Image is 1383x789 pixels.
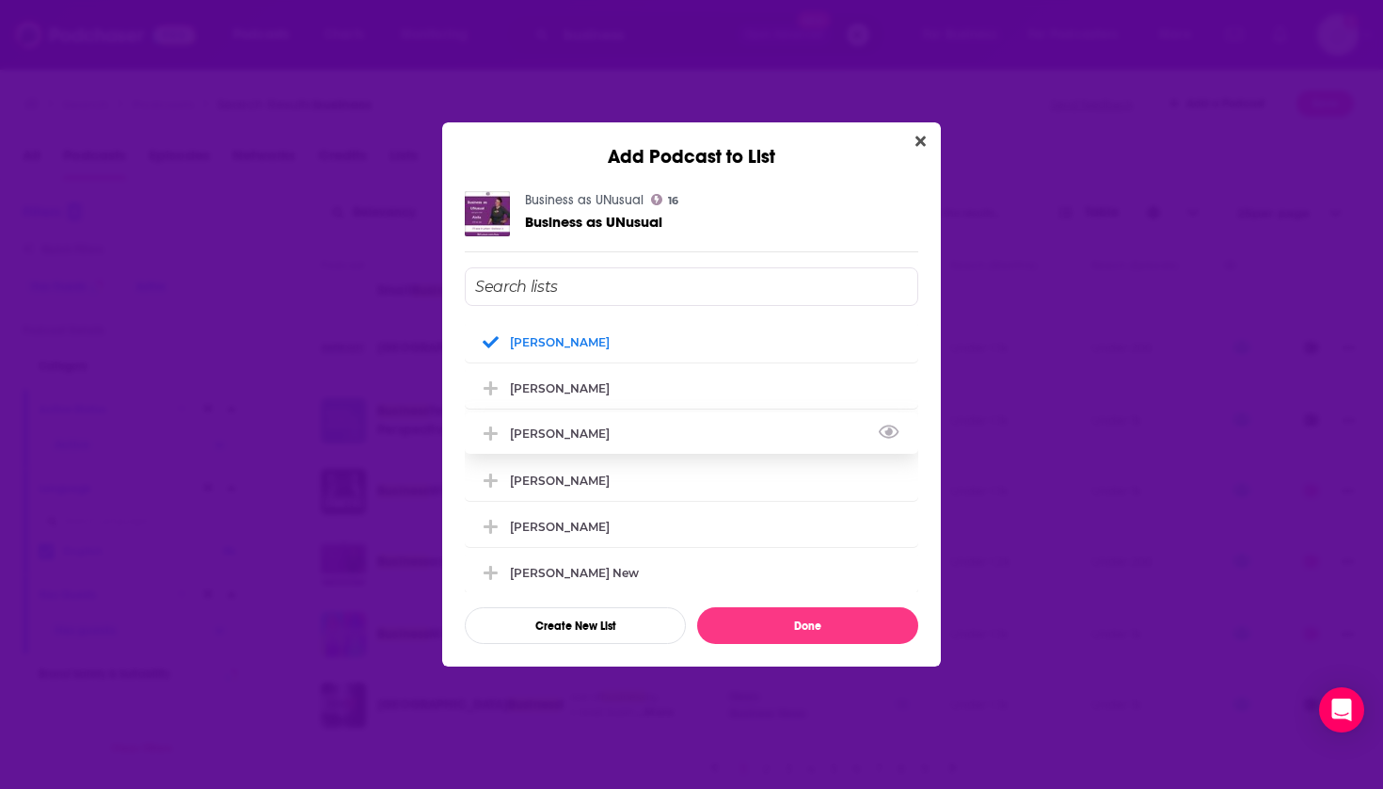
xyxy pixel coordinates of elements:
[465,506,918,547] div: Maureen Falvey
[510,381,610,395] div: [PERSON_NAME]
[525,192,644,208] a: Business as UNusual
[465,267,918,644] div: Add Podcast To List
[465,552,918,593] div: Steve Orrin New
[510,427,621,441] div: [PERSON_NAME]
[510,474,610,488] div: [PERSON_NAME]
[668,197,678,205] span: 16
[510,566,639,580] div: [PERSON_NAME] New
[697,607,918,644] button: Done
[465,459,918,501] div: Deborah Cribbs
[442,122,941,169] div: Add Podcast to List
[510,335,610,349] div: [PERSON_NAME]
[908,130,933,153] button: Close
[1319,687,1364,733] div: Open Intercom Messenger
[465,267,918,306] input: Search lists
[465,367,918,409] div: Thomas Smith
[465,412,918,454] div: Curt Moore
[510,520,610,534] div: [PERSON_NAME]
[465,321,918,362] div: Jason Costain
[465,607,686,644] button: Create New List
[651,194,678,205] a: 16
[525,214,662,230] a: Business as UNusual
[525,213,662,231] span: Business as UNusual
[610,437,621,439] button: View Link
[465,191,510,236] img: Business as UNusual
